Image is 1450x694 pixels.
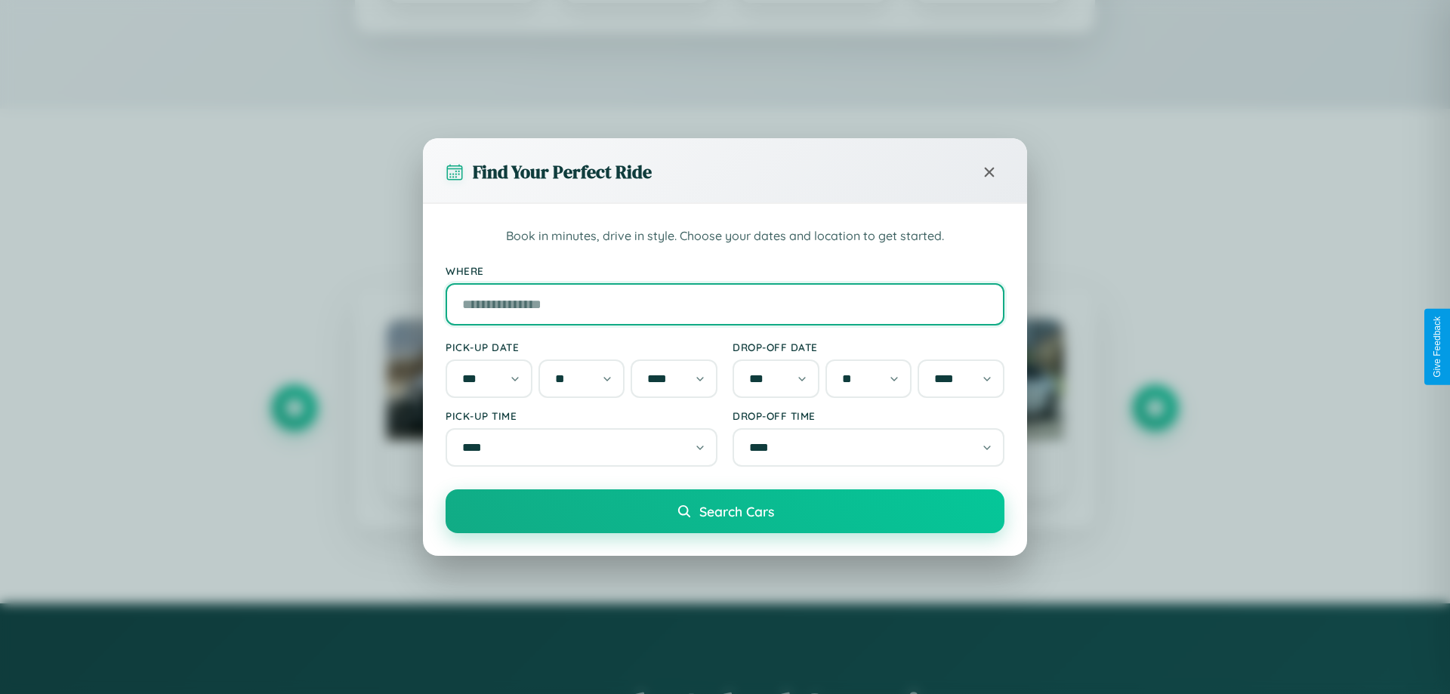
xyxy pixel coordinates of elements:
label: Drop-off Time [733,409,1004,422]
label: Where [446,264,1004,277]
span: Search Cars [699,503,774,520]
p: Book in minutes, drive in style. Choose your dates and location to get started. [446,227,1004,246]
label: Pick-up Date [446,341,717,353]
button: Search Cars [446,489,1004,533]
label: Drop-off Date [733,341,1004,353]
h3: Find Your Perfect Ride [473,159,652,184]
label: Pick-up Time [446,409,717,422]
